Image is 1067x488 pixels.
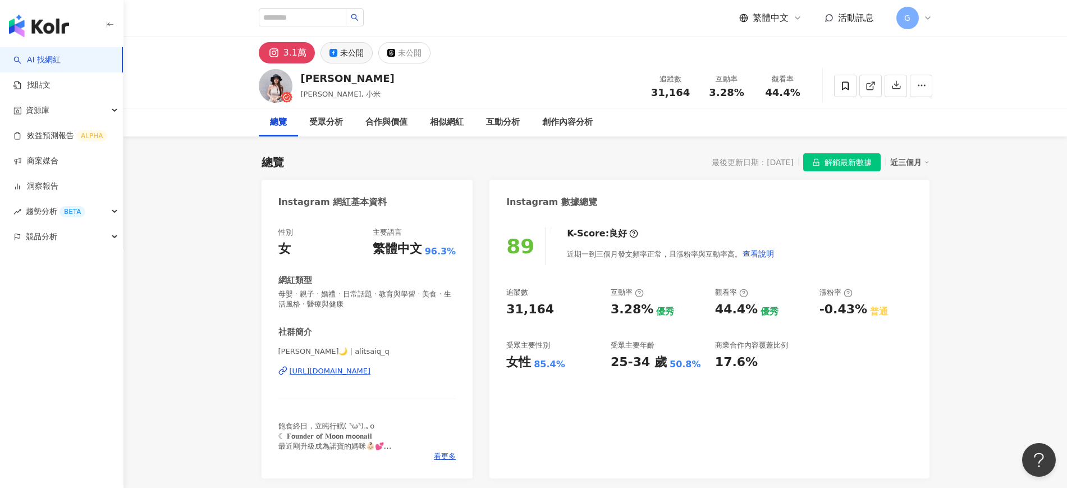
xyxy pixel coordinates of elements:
div: 互動率 [706,74,748,85]
a: 商案媒合 [13,156,58,167]
a: 找貼文 [13,80,51,91]
a: [URL][DOMAIN_NAME] [278,366,456,376]
div: 未公開 [398,45,422,61]
span: 飽食終日，立盹行眠( ³ω³).｡o​ ☾ 𝐅𝗼𝐮𝐧𝐝𝐞𝐫 𝗼𝐟 𝐌𝗼𝗼𝐧 𝗺𝗼𝗼𝐧𝐚𝐢𝐥 最近剛升級成為諾寶的媽咪👶🏻💕 💅 @[DOMAIN_NAME] 小選物店 @kirari._.sel... [278,422,437,481]
span: 查看說明 [743,249,774,258]
div: 受眾主要年齡 [611,340,654,350]
div: 觀看率 [762,74,804,85]
div: Instagram 網紅基本資料 [278,196,387,208]
span: 母嬰 · 親子 · 婚禮 · 日常話題 · 教育與學習 · 美食 · 生活風格 · 醫療與健康 [278,289,456,309]
div: 互動率 [611,288,644,298]
div: 總覽 [270,116,287,129]
div: 89 [506,235,534,258]
span: lock [812,158,820,166]
div: 受眾主要性別 [506,340,550,350]
div: [PERSON_NAME] [301,71,395,85]
div: 社群簡介 [278,326,312,338]
div: 漲粉率 [819,288,853,298]
div: 追蹤數 [649,74,692,85]
span: rise [13,208,21,216]
button: 3.1萬 [259,42,315,63]
span: 資源庫 [26,98,49,123]
button: 解鎖最新數據 [803,153,881,171]
div: 合作與價值 [365,116,407,129]
div: 相似網紅 [430,116,464,129]
div: 主要語言 [373,227,402,238]
span: 競品分析 [26,224,57,249]
button: 查看說明 [742,243,775,265]
div: 31,164 [506,301,554,318]
button: 未公開 [378,42,431,63]
div: 17.6% [715,354,758,371]
div: 44.4% [715,301,758,318]
div: 50.8% [670,358,701,371]
div: 良好 [609,227,627,240]
span: 趨勢分析 [26,199,85,224]
button: 未公開 [320,42,373,63]
div: 優秀 [656,305,674,318]
div: 觀看率 [715,288,748,298]
span: [PERSON_NAME]🌙 | alitsaiq_q [278,346,456,357]
div: 性別 [278,227,293,238]
span: 活動訊息 [838,12,874,23]
div: 優秀 [761,305,779,318]
span: search [351,13,359,21]
span: 3.28% [709,87,744,98]
span: 解鎖最新數據 [825,154,872,172]
div: 創作內容分析 [542,116,593,129]
div: 近期一到三個月發文頻率正常，且漲粉率與互動率高。 [567,243,775,265]
div: 總覽 [262,154,284,170]
div: 女 [278,240,291,258]
div: BETA [59,206,85,217]
div: [URL][DOMAIN_NAME] [290,366,371,376]
img: logo [9,15,69,37]
div: K-Score : [567,227,638,240]
div: 最後更新日期：[DATE] [712,158,793,167]
div: -0.43% [819,301,867,318]
span: 96.3% [425,245,456,258]
div: 追蹤數 [506,288,528,298]
div: 女性 [506,354,531,371]
div: 近三個月 [890,155,929,170]
span: G [904,12,910,24]
div: Instagram 數據總覽 [506,196,597,208]
span: [PERSON_NAME], 小米 [301,90,381,98]
div: 互動分析 [486,116,520,129]
div: 未公開 [340,45,364,61]
div: 25-34 歲 [611,354,667,371]
span: 31,164 [651,86,690,98]
img: KOL Avatar [259,69,292,103]
span: 44.4% [765,87,800,98]
div: 受眾分析 [309,116,343,129]
a: searchAI 找網紅 [13,54,61,66]
iframe: Help Scout Beacon - Open [1022,443,1056,477]
div: 3.1萬 [283,45,306,61]
span: 看更多 [434,451,456,462]
a: 效益預測報告ALPHA [13,130,107,142]
div: 3.28% [611,301,653,318]
div: 繁體中文 [373,240,422,258]
div: 85.4% [534,358,565,371]
span: 繁體中文 [753,12,789,24]
div: 網紅類型 [278,275,312,286]
div: 商業合作內容覆蓋比例 [715,340,788,350]
a: 洞察報告 [13,181,58,192]
div: 普通 [870,305,888,318]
